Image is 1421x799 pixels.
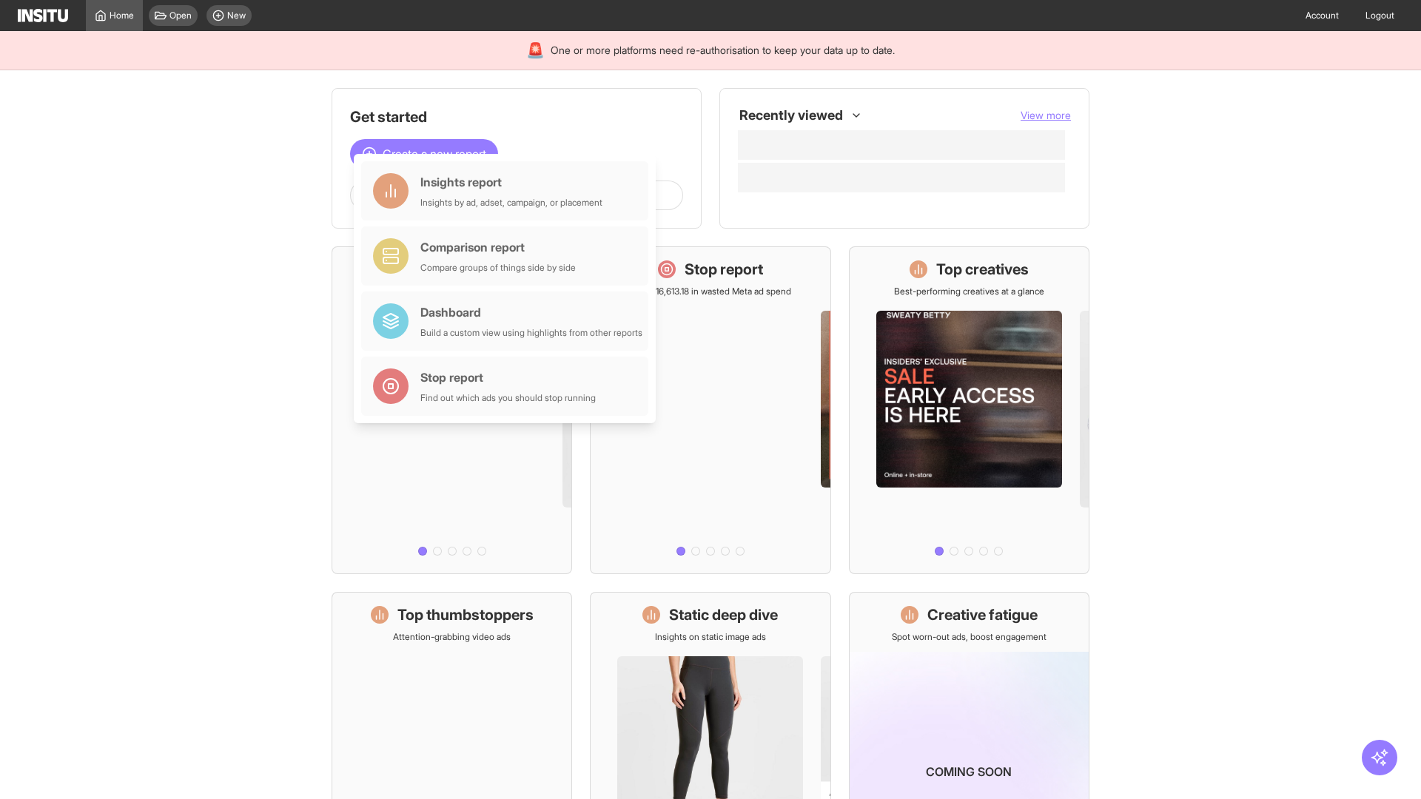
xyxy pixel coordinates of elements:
h1: Static deep dive [669,604,778,625]
h1: Top creatives [936,259,1029,280]
span: New [227,10,246,21]
span: Create a new report [383,145,486,163]
div: Build a custom view using highlights from other reports [420,327,642,339]
a: Top creativesBest-performing creatives at a glance [849,246,1089,574]
div: 🚨 [526,40,545,61]
a: What's live nowSee all active ads instantly [332,246,572,574]
div: Insights report [420,173,602,191]
a: Stop reportSave £16,613.18 in wasted Meta ad spend [590,246,830,574]
span: Open [169,10,192,21]
div: Comparison report [420,238,576,256]
span: One or more platforms need re-authorisation to keep your data up to date. [551,43,895,58]
img: Logo [18,9,68,22]
h1: Get started [350,107,683,127]
button: View more [1021,108,1071,123]
div: Compare groups of things side by side [420,262,576,274]
h1: Top thumbstoppers [397,604,534,625]
span: View more [1021,109,1071,121]
p: Attention-grabbing video ads [393,631,511,643]
p: Save £16,613.18 in wasted Meta ad spend [629,286,791,297]
button: Create a new report [350,139,498,169]
div: Dashboard [420,303,642,321]
div: Find out which ads you should stop running [420,392,596,404]
div: Insights by ad, adset, campaign, or placement [420,197,602,209]
h1: Stop report [685,259,763,280]
p: Best-performing creatives at a glance [894,286,1044,297]
div: Stop report [420,368,596,386]
span: Home [110,10,134,21]
p: Insights on static image ads [655,631,766,643]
